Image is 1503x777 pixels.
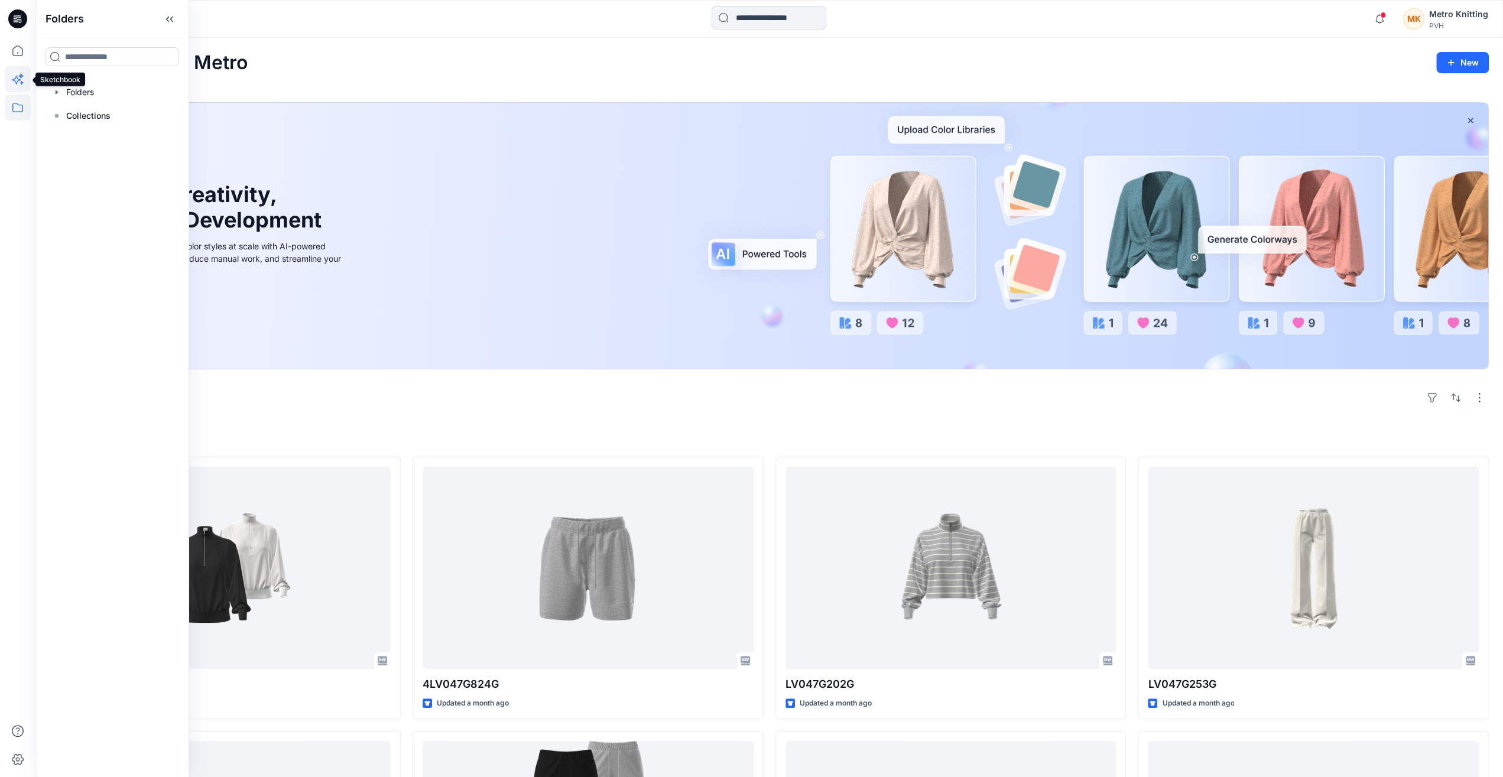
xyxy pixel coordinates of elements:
p: LV044G247G [60,676,391,693]
a: 4LV047G824G [423,467,754,669]
div: Explore ideas faster and recolor styles at scale with AI-powered tools that boost creativity, red... [79,240,345,277]
p: Updated a month ago [437,697,509,710]
button: New [1436,52,1489,73]
h4: Styles [50,431,1489,445]
div: PVH [1429,21,1488,30]
p: LV047G253G [1148,676,1479,693]
p: Collections [66,109,111,123]
p: Updated a month ago [1162,697,1234,710]
a: Discover more [79,291,345,315]
a: LV044G247G [60,467,391,669]
h1: Unleash Creativity, Speed Up Development [79,182,327,233]
a: LV047G253G [1148,467,1479,669]
a: LV047G202G [785,467,1116,669]
div: Metro Knitting [1429,7,1488,21]
p: LV047G202G [785,676,1116,693]
div: MK [1403,8,1424,30]
p: 4LV047G824G [423,676,754,693]
p: Updated a month ago [800,697,872,710]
